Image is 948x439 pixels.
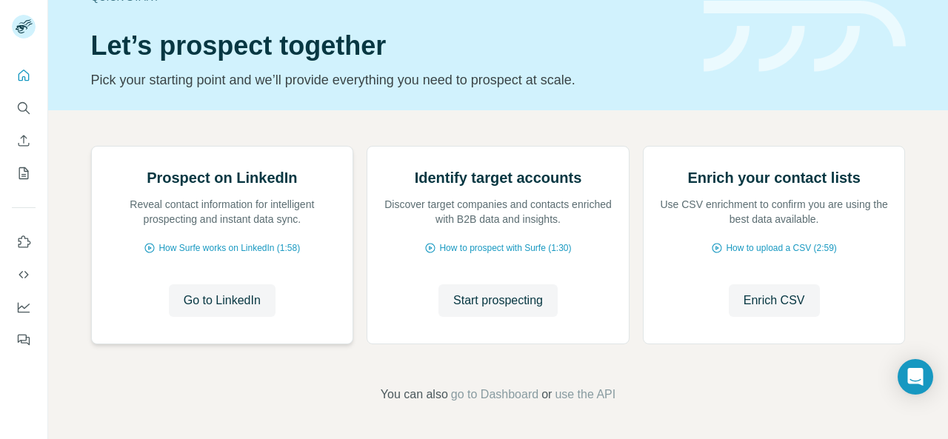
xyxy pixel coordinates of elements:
span: How to upload a CSV (2:59) [726,241,836,255]
button: Search [12,95,36,121]
p: Use CSV enrichment to confirm you are using the best data available. [658,197,890,227]
h2: Enrich your contact lists [687,167,860,188]
img: banner [704,1,906,73]
button: go to Dashboard [451,386,538,403]
span: Go to LinkedIn [184,292,261,309]
span: or [541,386,552,403]
p: Discover target companies and contacts enriched with B2B data and insights. [382,197,614,227]
button: Start prospecting [438,284,558,317]
h2: Prospect on LinkedIn [147,167,297,188]
p: Pick your starting point and we’ll provide everything you need to prospect at scale. [91,70,686,90]
p: Reveal contact information for intelligent prospecting and instant data sync. [107,197,338,227]
span: How Surfe works on LinkedIn (1:58) [158,241,300,255]
button: My lists [12,160,36,187]
button: Feedback [12,326,36,353]
span: Start prospecting [453,292,543,309]
button: Use Surfe API [12,261,36,288]
span: You can also [381,386,448,403]
button: use the API [555,386,615,403]
button: Use Surfe on LinkedIn [12,229,36,255]
span: Enrich CSV [744,292,805,309]
button: Go to LinkedIn [169,284,276,317]
div: Open Intercom Messenger [898,359,933,395]
h1: Let’s prospect together [91,31,686,61]
button: Enrich CSV [12,127,36,154]
span: How to prospect with Surfe (1:30) [439,241,571,255]
button: Quick start [12,62,36,89]
h2: Identify target accounts [415,167,582,188]
button: Dashboard [12,294,36,321]
button: Enrich CSV [729,284,820,317]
